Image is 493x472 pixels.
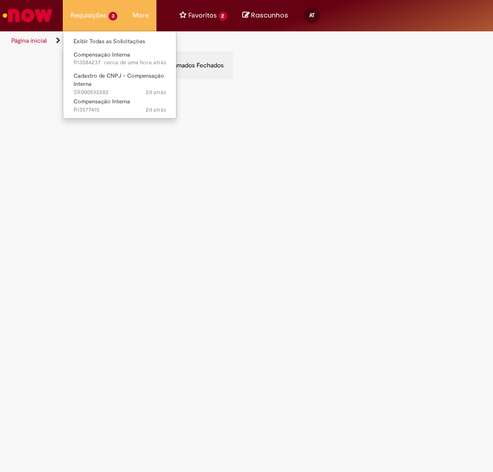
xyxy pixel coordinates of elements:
span: Compensação Interna [74,98,130,105]
span: 3 [109,12,117,21]
span: Cadastro de CNPJ - Compensação Interna [74,72,164,88]
span: Favoritos [188,10,217,21]
span: 2 [219,12,227,21]
ul: Requisições [63,31,177,119]
span: Requisições [71,10,107,21]
span: SR000592282 [74,88,166,97]
time: 29/09/2025 14:56:44 [146,88,166,96]
span: 2d atrás [146,88,166,96]
time: 01/10/2025 08:50:13 [104,59,166,66]
a: Página inicial [11,37,47,45]
a: Aberto R13584237 : Compensação Interna [63,49,177,68]
span: Compensação Interna [74,51,130,59]
a: Exibir Todas as Solicitações [63,36,177,47]
a: Aberto SR000592282 : Cadastro de CNPJ - Compensação Interna [63,70,177,93]
span: R13577415 [74,106,166,114]
ul: Trilhas de página [8,31,239,50]
span: cerca de uma hora atrás [104,59,166,66]
span: More [133,10,149,21]
span: Chamados Fechados [165,61,224,69]
span: Rascunhos [251,10,288,20]
span: 2d atrás [146,106,166,114]
a: Aberto R13577415 : Compensação Interna [63,96,177,115]
a: No momento, sua lista de rascunhos tem 0 Itens [242,10,288,20]
span: R13584237 [74,59,166,67]
img: ServiceNow [1,5,54,26]
span: AT [309,12,315,19]
time: 29/09/2025 14:47:11 [146,106,166,114]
